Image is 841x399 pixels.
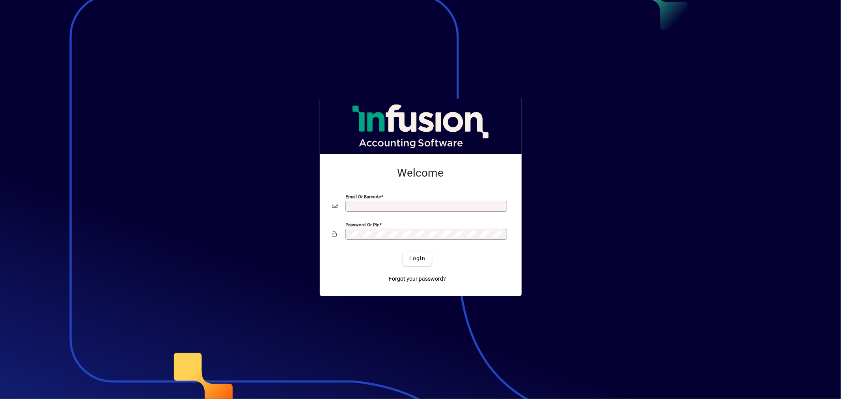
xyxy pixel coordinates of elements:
mat-label: Email or Barcode [346,194,381,199]
button: Login [403,252,432,266]
span: Forgot your password? [389,275,446,283]
a: Forgot your password? [386,272,449,286]
mat-label: Password or Pin [346,222,380,227]
span: Login [409,254,425,263]
h2: Welcome [332,166,509,180]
